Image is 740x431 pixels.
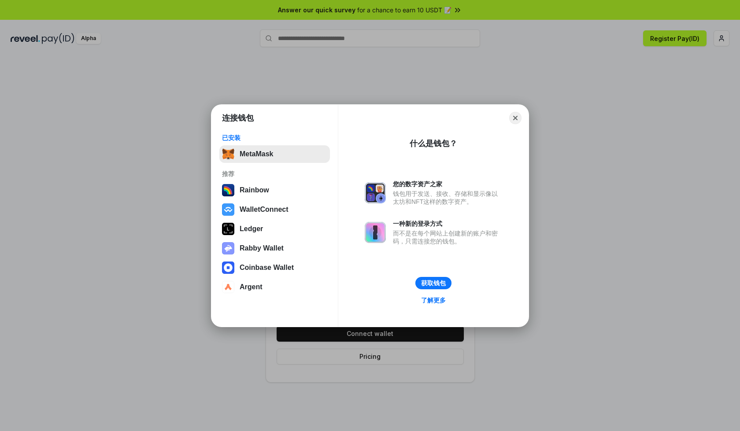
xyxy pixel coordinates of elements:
[240,264,294,272] div: Coinbase Wallet
[219,145,330,163] button: MetaMask
[393,190,502,206] div: 钱包用于发送、接收、存储和显示像以太坊和NFT这样的数字资产。
[222,148,234,160] img: svg+xml,%3Csvg%20fill%3D%22none%22%20height%3D%2233%22%20viewBox%3D%220%200%2035%2033%22%20width%...
[240,244,284,252] div: Rabby Wallet
[421,296,446,304] div: 了解更多
[240,186,269,194] div: Rainbow
[222,223,234,235] img: svg+xml,%3Csvg%20xmlns%3D%22http%3A%2F%2Fwww.w3.org%2F2000%2Fsvg%22%20width%3D%2228%22%20height%3...
[222,170,327,178] div: 推荐
[222,281,234,293] img: svg+xml,%3Csvg%20width%3D%2228%22%20height%3D%2228%22%20viewBox%3D%220%200%2028%2028%22%20fill%3D...
[222,242,234,254] img: svg+xml,%3Csvg%20xmlns%3D%22http%3A%2F%2Fwww.w3.org%2F2000%2Fsvg%22%20fill%3D%22none%22%20viewBox...
[393,180,502,188] div: 您的数字资产之家
[219,278,330,296] button: Argent
[240,150,273,158] div: MetaMask
[416,295,451,306] a: 了解更多
[410,138,457,149] div: 什么是钱包？
[240,225,263,233] div: Ledger
[365,222,386,243] img: svg+xml,%3Csvg%20xmlns%3D%22http%3A%2F%2Fwww.w3.org%2F2000%2Fsvg%22%20fill%3D%22none%22%20viewBox...
[219,239,330,257] button: Rabby Wallet
[219,201,330,218] button: WalletConnect
[365,182,386,203] img: svg+xml,%3Csvg%20xmlns%3D%22http%3A%2F%2Fwww.w3.org%2F2000%2Fsvg%22%20fill%3D%22none%22%20viewBox...
[219,181,330,199] button: Rainbow
[509,112,522,124] button: Close
[393,220,502,228] div: 一种新的登录方式
[219,220,330,238] button: Ledger
[222,184,234,196] img: svg+xml,%3Csvg%20width%3D%22120%22%20height%3D%22120%22%20viewBox%3D%220%200%20120%20120%22%20fil...
[222,262,234,274] img: svg+xml,%3Csvg%20width%3D%2228%22%20height%3D%2228%22%20viewBox%3D%220%200%2028%2028%22%20fill%3D...
[421,279,446,287] div: 获取钱包
[222,203,234,216] img: svg+xml,%3Csvg%20width%3D%2228%22%20height%3D%2228%22%20viewBox%3D%220%200%2028%2028%22%20fill%3D...
[393,229,502,245] div: 而不是在每个网站上创建新的账户和密码，只需连接您的钱包。
[219,259,330,276] button: Coinbase Wallet
[240,283,263,291] div: Argent
[415,277,451,289] button: 获取钱包
[222,113,254,123] h1: 连接钱包
[222,134,327,142] div: 已安装
[240,206,289,214] div: WalletConnect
